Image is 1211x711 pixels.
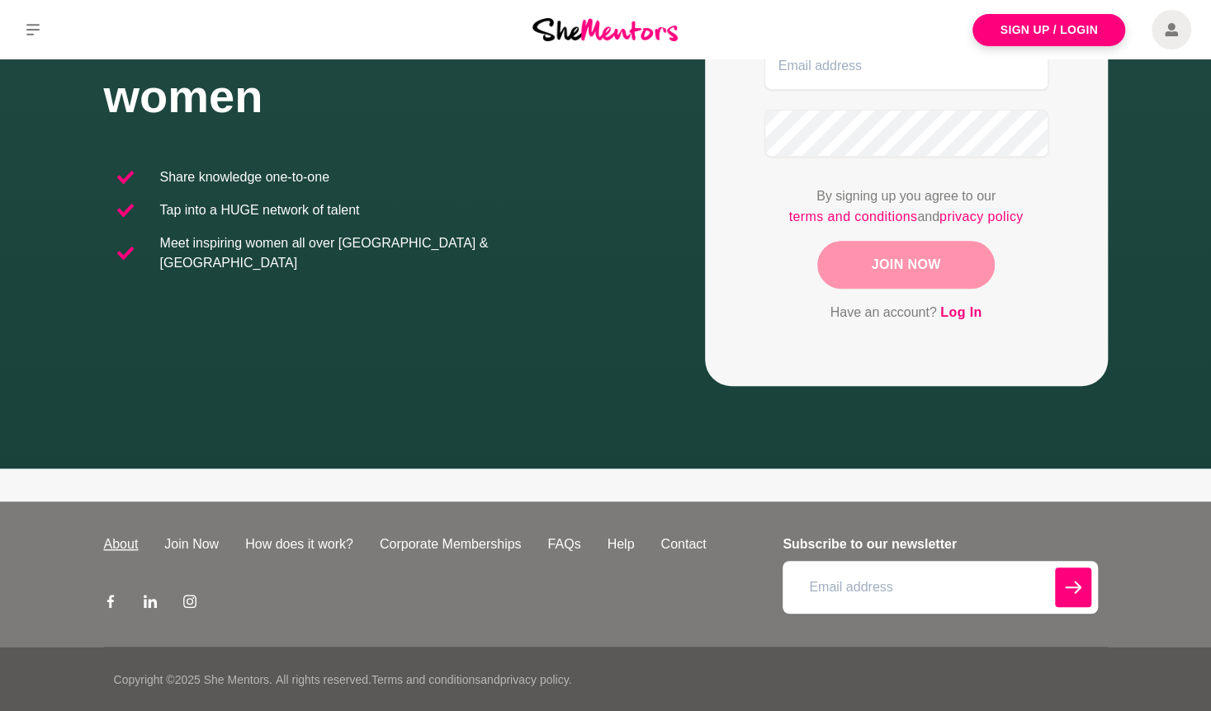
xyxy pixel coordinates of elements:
a: Join Now [151,534,232,554]
a: FAQs [534,534,594,554]
p: All rights reserved. and . [276,671,571,689]
p: Tap into a HUGE network of talent [160,200,360,220]
a: Contact [647,534,719,554]
p: Meet inspiring women all over [GEOGRAPHIC_DATA] & [GEOGRAPHIC_DATA] [160,233,593,273]
a: LinkedIn [144,594,157,614]
p: Copyright © 2025 She Mentors . [114,671,272,689]
p: By signing up you agree to our and [764,186,1048,228]
a: Corporate Memberships [367,534,535,554]
a: How does it work? [232,534,367,554]
a: About [91,534,152,554]
img: She Mentors Logo [532,18,678,40]
a: Instagram [183,594,196,614]
a: privacy policy [500,673,569,686]
h4: Subscribe to our newsletter [783,534,1097,554]
input: Email address [764,42,1048,90]
input: Email address [783,561,1097,614]
p: Have an account? [764,302,1048,323]
a: Help [594,534,647,554]
a: Sign Up / Login [972,14,1125,46]
a: Facebook [104,594,117,614]
a: Log In [940,302,982,323]
p: Share knowledge one-to-one [160,167,329,187]
a: terms and conditions [789,206,918,228]
a: privacy policy [939,206,1024,228]
a: Terms and conditions [371,673,480,686]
